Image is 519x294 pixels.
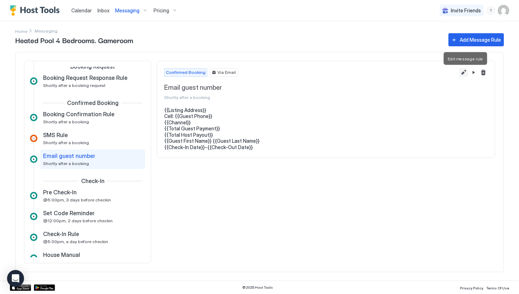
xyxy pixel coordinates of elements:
[10,284,31,291] a: App Store
[15,27,28,35] div: Breadcrumb
[43,131,68,139] span: SMS Rule
[460,36,501,43] div: Add Message Rule
[35,28,58,34] span: Breadcrumb
[459,68,468,77] button: Edit message rule
[34,284,55,291] a: Google Play Store
[67,99,119,106] span: Confirmed Booking
[487,6,495,15] div: menu
[15,27,28,35] a: Home
[43,218,113,223] span: @12:00pm, 2 days before checkin
[43,189,77,196] span: Pre Check-In
[81,177,105,184] span: Check-In
[43,210,95,217] span: Set Code Reminder
[242,285,273,290] span: © 2025 Host Tools
[164,95,457,100] span: Shortly after a booking
[460,286,483,290] span: Privacy Policy
[451,7,481,14] span: Invite Friends
[71,7,92,14] a: Calendar
[460,284,483,291] a: Privacy Policy
[15,35,441,45] span: Heated Pool 4 Bedrooms. Gameroom
[154,7,169,14] span: Pricing
[43,111,114,118] span: Booking Confirmation Rule
[164,107,488,151] pre: {{Listing Address}} Cell: {{Guest Phone}} {{Channel}} {{Total Guest Payment}} {{Total Host Payout...
[43,251,80,258] span: House Manual
[166,69,205,76] span: Confirmed Booking
[115,7,139,14] span: Messaging
[43,83,106,88] span: Shortly after a booking request
[71,7,92,13] span: Calendar
[448,33,504,46] button: Add Message Rule
[43,119,89,124] span: Shortly after a booking
[43,161,89,166] span: Shortly after a booking
[479,68,488,77] button: Delete message rule
[469,68,478,77] button: Pause Message Rule
[7,270,24,287] div: Open Intercom Messenger
[15,29,28,34] span: Home
[43,140,89,145] span: Shortly after a booking
[43,74,127,81] span: Booking Request Response Rule
[217,69,236,76] span: Via Email
[10,5,63,16] a: Host Tools Logo
[498,5,509,16] div: User profile
[486,286,509,290] span: Terms Of Use
[43,197,111,202] span: @5:00pm, 3 days before checkin
[97,7,109,13] span: Inbox
[43,239,108,244] span: @5:00pm, a day before checkin
[43,152,95,159] span: Email guest number
[448,56,483,61] span: Edit message rule
[486,284,509,291] a: Terms Of Use
[164,84,457,92] span: Email guest number
[97,7,109,14] a: Inbox
[43,230,79,237] span: Check-In Rule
